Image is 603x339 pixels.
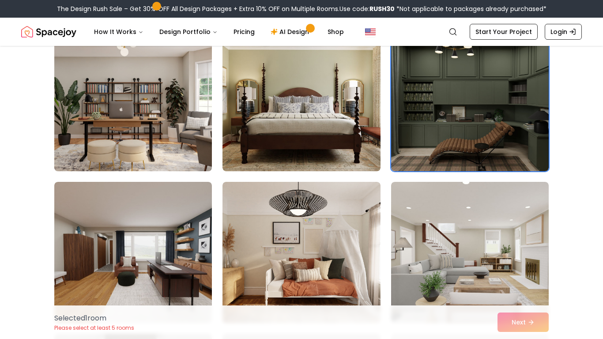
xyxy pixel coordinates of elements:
[222,182,380,323] img: Room room-14
[339,4,395,13] span: Use code:
[320,23,351,41] a: Shop
[369,4,395,13] b: RUSH30
[54,313,134,324] p: Selected 1 room
[264,23,319,41] a: AI Design
[87,23,351,41] nav: Main
[391,182,549,323] img: Room room-15
[391,30,549,171] img: Room room-12
[222,30,380,171] img: Room room-11
[470,24,538,40] a: Start Your Project
[395,4,546,13] span: *Not applicable to packages already purchased*
[21,18,582,46] nav: Global
[365,26,376,37] img: United States
[226,23,262,41] a: Pricing
[50,26,216,175] img: Room room-10
[21,23,76,41] a: Spacejoy
[57,4,546,13] div: The Design Rush Sale – Get 30% OFF All Design Packages + Extra 10% OFF on Multiple Rooms.
[21,23,76,41] img: Spacejoy Logo
[87,23,151,41] button: How It Works
[54,324,134,331] p: Please select at least 5 rooms
[54,182,212,323] img: Room room-13
[152,23,225,41] button: Design Portfolio
[545,24,582,40] a: Login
